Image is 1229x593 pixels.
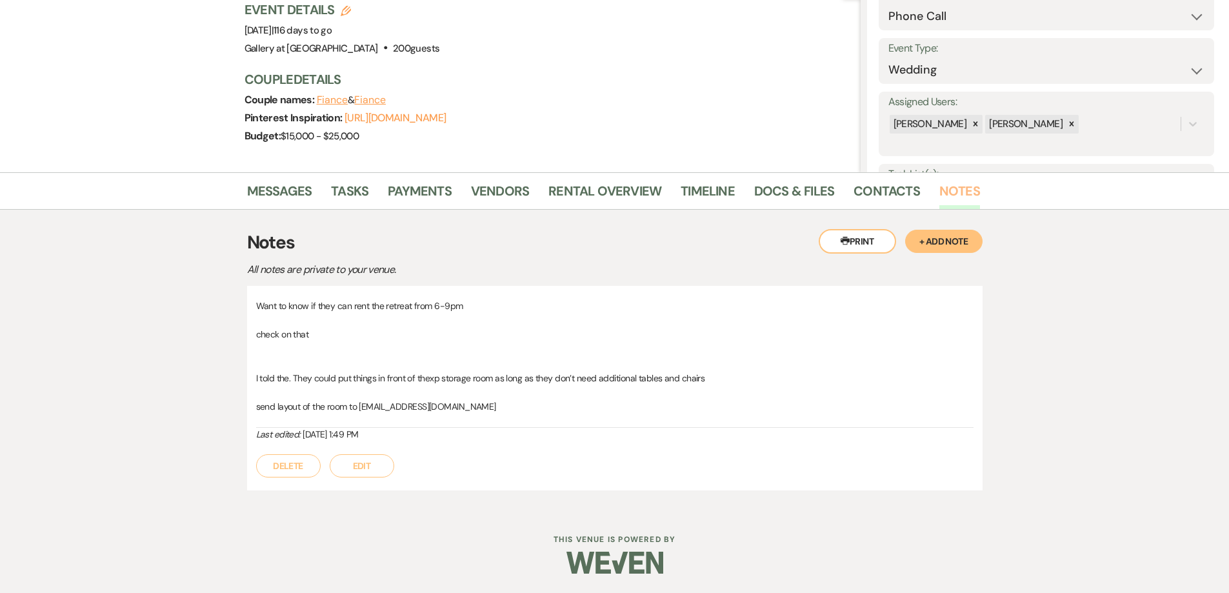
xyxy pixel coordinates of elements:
[245,93,317,106] span: Couple names:
[819,229,896,254] button: Print
[681,181,735,209] a: Timeline
[388,181,452,209] a: Payments
[245,70,848,88] h3: Couple Details
[393,42,439,55] span: 200 guests
[939,181,980,209] a: Notes
[854,181,920,209] a: Contacts
[256,327,974,341] p: check on that
[888,165,1204,184] label: Task List(s):
[471,181,529,209] a: Vendors
[754,181,834,209] a: Docs & Files
[317,94,386,106] span: &
[888,39,1204,58] label: Event Type:
[245,1,440,19] h3: Event Details
[888,93,1204,112] label: Assigned Users:
[256,454,321,477] button: Delete
[566,540,663,585] img: Weven Logo
[245,24,332,37] span: [DATE]
[548,181,661,209] a: Rental Overview
[245,42,378,55] span: Gallery at [GEOGRAPHIC_DATA]
[330,454,394,477] button: Edit
[256,399,974,414] p: send layout of the room to [EMAIL_ADDRESS][DOMAIN_NAME]
[247,181,312,209] a: Messages
[245,129,281,143] span: Budget:
[256,371,974,385] p: I told the. They could put things in front of thexp storage room as long as they don’t need addit...
[272,24,332,37] span: |
[245,111,345,125] span: Pinterest Inspiration:
[281,130,359,143] span: $15,000 - $25,000
[345,111,446,125] a: [URL][DOMAIN_NAME]
[256,428,974,441] div: [DATE] 1:49 PM
[247,229,983,256] h3: Notes
[274,24,332,37] span: 116 days to go
[247,261,699,278] p: All notes are private to your venue.
[354,95,386,105] button: Fiance
[256,299,974,313] p: Want to know if they can rent the retreat from 6-9pm
[317,95,348,105] button: Fiance
[905,230,983,253] button: + Add Note
[256,428,301,440] i: Last edited:
[331,181,368,209] a: Tasks
[985,115,1064,134] div: [PERSON_NAME]
[890,115,969,134] div: [PERSON_NAME]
